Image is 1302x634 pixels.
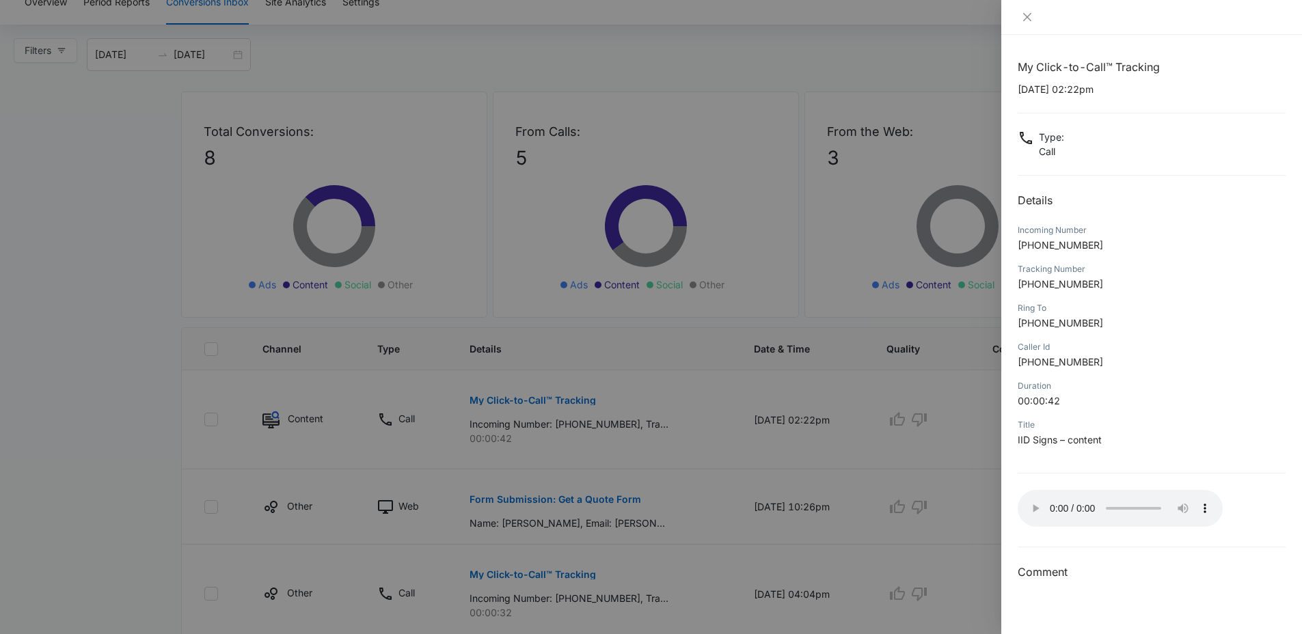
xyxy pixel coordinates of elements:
button: Close [1018,11,1037,23]
div: Title [1018,419,1286,431]
div: Caller Id [1018,341,1286,353]
span: [PHONE_NUMBER] [1018,239,1103,251]
p: Call [1039,144,1064,158]
span: 00:00:42 [1018,395,1060,406]
span: [PHONE_NUMBER] [1018,317,1103,329]
p: Type : [1039,130,1064,144]
h3: Comment [1018,564,1286,580]
div: Incoming Number [1018,224,1286,236]
audio: Your browser does not support the audio tag. [1018,490,1223,527]
h1: My Click-to-Call™ Tracking [1018,59,1286,75]
span: close [1022,12,1033,23]
p: [DATE] 02:22pm [1018,82,1286,96]
span: [PHONE_NUMBER] [1018,356,1103,368]
span: IID Signs – content [1018,434,1102,445]
span: [PHONE_NUMBER] [1018,278,1103,290]
div: Ring To [1018,302,1286,314]
h2: Details [1018,192,1286,208]
div: Tracking Number [1018,263,1286,275]
div: Duration [1018,380,1286,392]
